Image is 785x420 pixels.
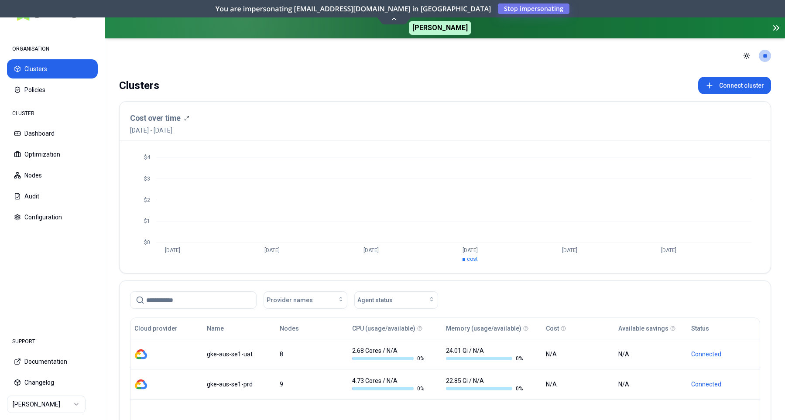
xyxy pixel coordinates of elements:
div: SUPPORT [7,333,98,350]
div: Connected [691,380,756,389]
div: 9 [280,380,344,389]
img: gcp [134,348,147,361]
button: Clusters [7,59,98,79]
tspan: [DATE] [264,247,280,253]
span: cost [467,256,478,262]
div: 0 % [446,385,523,392]
div: Status [691,324,709,333]
button: Agent status [354,291,438,309]
tspan: [DATE] [363,247,379,253]
button: Audit [7,187,98,206]
div: CLUSTER [7,105,98,122]
div: 24.01 Gi / N/A [446,346,523,362]
button: Changelog [7,373,98,392]
tspan: $4 [144,154,151,160]
button: Dashboard [7,124,98,143]
div: Clusters [119,77,159,94]
tspan: $2 [144,197,150,203]
button: Memory (usage/available) [446,320,521,337]
span: Provider names [267,296,313,304]
button: Nodes [7,166,98,185]
div: 0 % [446,355,523,362]
div: N/A [618,350,683,359]
div: 2.68 Cores / N/A [352,346,429,362]
button: Nodes [280,320,299,337]
div: gke-aus-se1-prd [207,380,271,389]
div: 0 % [352,385,429,392]
div: 22.85 Gi / N/A [446,376,523,392]
span: [DATE] - [DATE] [130,126,189,135]
div: 4.73 Cores / N/A [352,376,429,392]
tspan: [DATE] [165,247,180,253]
button: Provider names [264,291,347,309]
button: Cost [546,320,559,337]
button: Policies [7,80,98,99]
div: ORGANISATION [7,40,98,58]
button: Name [207,320,224,337]
button: CPU (usage/available) [352,320,415,337]
tspan: $0 [144,239,150,246]
div: 8 [280,350,344,359]
img: gcp [134,378,147,391]
h3: Cost over time [130,112,181,124]
tspan: $1 [144,218,150,224]
div: N/A [618,380,683,389]
button: Cloud provider [134,320,178,337]
div: N/A [546,380,610,389]
tspan: [DATE] [661,247,676,253]
tspan: [DATE] [463,247,478,253]
tspan: [DATE] [562,247,577,253]
button: Configuration [7,208,98,227]
div: N/A [546,350,610,359]
button: Optimization [7,145,98,164]
div: 0 % [352,355,429,362]
tspan: $3 [144,176,150,182]
button: Documentation [7,352,98,371]
span: [PERSON_NAME] [409,21,471,35]
button: Available savings [618,320,668,337]
span: Agent status [357,296,393,304]
button: Connect cluster [698,77,771,94]
div: Connected [691,350,756,359]
div: gke-aus-se1-uat [207,350,271,359]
